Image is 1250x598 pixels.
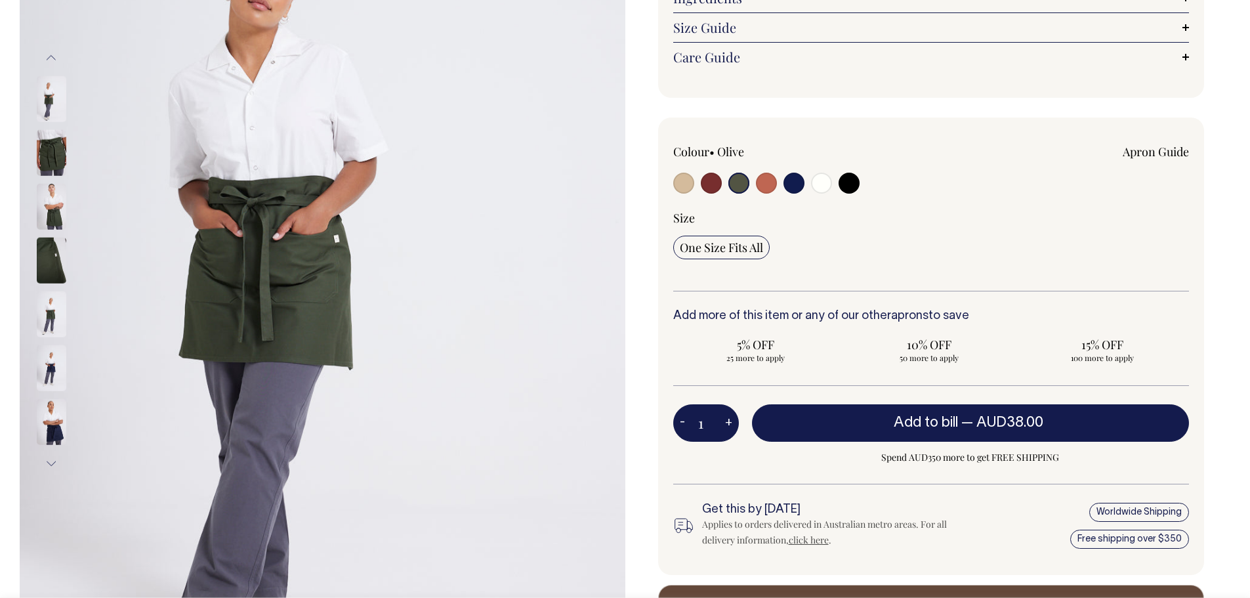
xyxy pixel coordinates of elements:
[1026,352,1178,363] span: 100 more to apply
[976,416,1043,429] span: AUD38.00
[37,399,66,445] img: dark-navy
[673,210,1190,226] div: Size
[673,144,880,160] div: Colour
[961,416,1047,429] span: —
[680,240,763,255] span: One Size Fits All
[702,517,955,548] div: Applies to orders delivered in Australian metro areas. For all delivery information, .
[37,291,66,337] img: olive
[673,333,839,367] input: 5% OFF 25 more to apply
[673,49,1190,65] a: Care Guide
[673,410,692,437] button: -
[1026,337,1178,352] span: 15% OFF
[37,184,66,230] img: olive
[41,43,61,72] button: Previous
[37,345,66,391] img: dark-navy
[846,333,1012,367] input: 10% OFF 50 more to apply
[709,144,715,160] span: •
[37,76,66,122] img: olive
[719,410,739,437] button: +
[752,450,1190,465] span: Spend AUD350 more to get FREE SHIPPING
[891,310,928,322] a: aprons
[1123,144,1189,160] a: Apron Guide
[673,20,1190,35] a: Size Guide
[37,130,66,176] img: olive
[1020,333,1185,367] input: 15% OFF 100 more to apply
[789,534,829,546] a: click here
[717,144,744,160] label: Olive
[37,238,66,284] img: olive
[680,352,832,363] span: 25 more to apply
[673,236,770,259] input: One Size Fits All
[702,503,955,517] h6: Get this by [DATE]
[894,416,958,429] span: Add to bill
[673,310,1190,323] h6: Add more of this item or any of our other to save
[853,352,1005,363] span: 50 more to apply
[41,449,61,479] button: Next
[752,404,1190,441] button: Add to bill —AUD38.00
[680,337,832,352] span: 5% OFF
[853,337,1005,352] span: 10% OFF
